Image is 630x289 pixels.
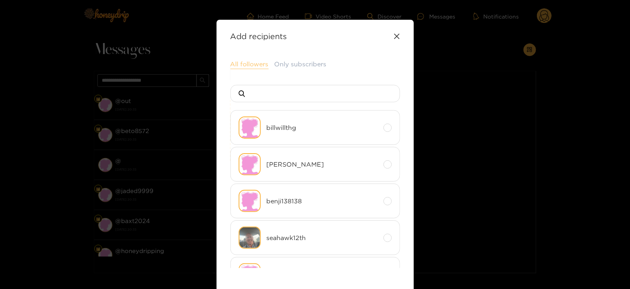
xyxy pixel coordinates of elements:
img: no-avatar.png [239,153,261,175]
button: Only subscribers [275,60,327,69]
img: no-avatar.png [239,116,261,139]
span: seahawk12th [267,233,378,242]
span: billwillthg [267,123,378,132]
img: no-avatar.png [239,263,261,285]
button: All followers [230,60,269,69]
strong: Add recipients [230,32,287,41]
span: [PERSON_NAME] [267,160,378,169]
img: no-avatar.png [239,190,261,212]
img: 8a4e8-img_3262.jpeg [239,227,261,249]
span: benji138138 [267,197,378,206]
